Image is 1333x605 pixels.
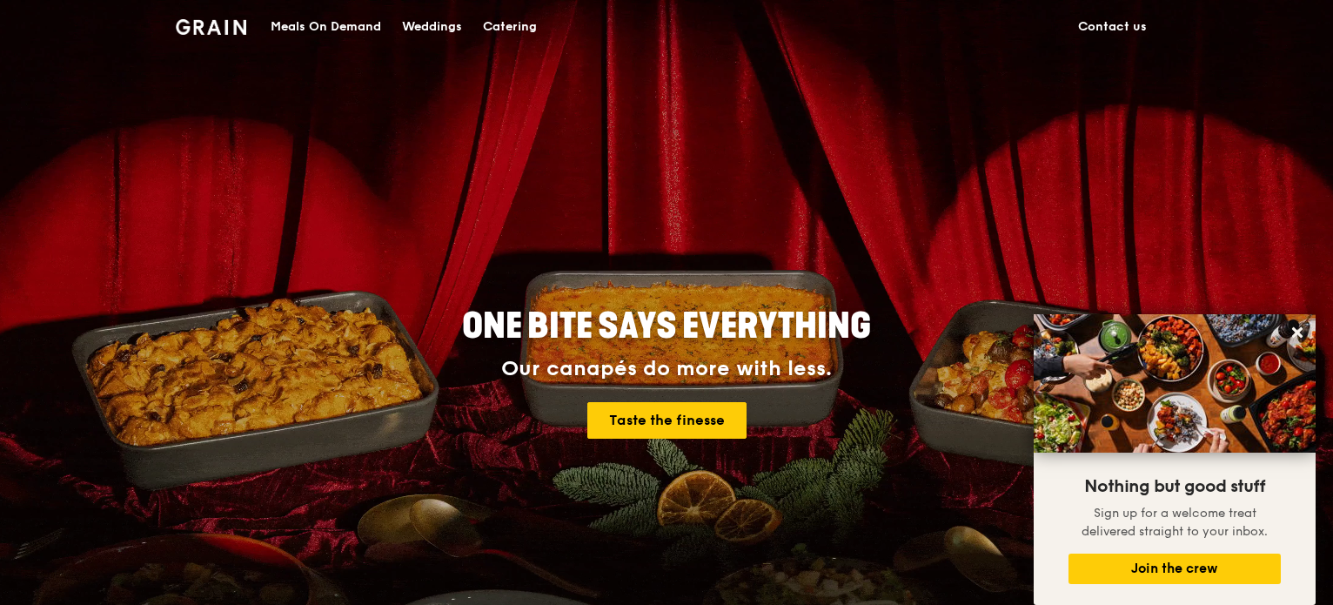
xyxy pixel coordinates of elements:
span: Sign up for a welcome treat delivered straight to your inbox. [1082,506,1268,539]
a: Taste the finesse [587,402,747,439]
img: Grain [176,19,246,35]
div: Weddings [402,1,462,53]
div: Meals On Demand [271,1,381,53]
a: Catering [472,1,547,53]
button: Close [1283,319,1311,346]
button: Join the crew [1068,554,1281,584]
span: ONE BITE SAYS EVERYTHING [462,306,871,347]
a: Weddings [392,1,472,53]
img: DSC07876-Edit02-Large.jpeg [1034,314,1316,453]
span: Nothing but good stuff [1084,476,1265,497]
div: Catering [483,1,537,53]
div: Our canapés do more with less. [353,357,980,381]
a: Contact us [1068,1,1157,53]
